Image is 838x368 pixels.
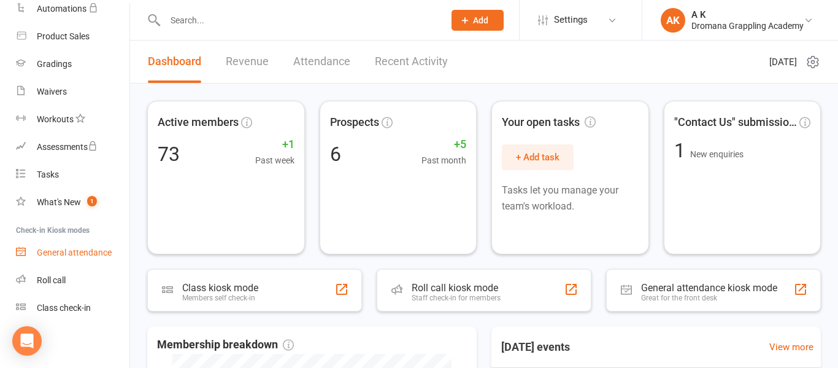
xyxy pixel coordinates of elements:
div: Automations [37,4,86,14]
div: Open Intercom Messenger [12,326,42,356]
input: Search... [161,12,436,29]
div: Tasks [37,170,59,179]
span: Past month [421,154,466,167]
div: Dromana Grappling Academy [691,20,804,31]
div: Assessments [37,142,98,152]
div: Roll call kiosk mode [412,282,501,294]
span: Settings [554,6,588,34]
div: General attendance kiosk mode [641,282,777,294]
div: Waivers [37,87,67,96]
div: Product Sales [37,31,90,41]
a: Waivers [16,78,129,106]
a: Attendance [293,41,350,83]
a: Roll call [16,267,129,294]
div: 73 [158,144,180,164]
a: Gradings [16,50,129,78]
div: Gradings [37,59,72,69]
div: A K [691,9,804,20]
a: View more [769,340,813,354]
div: Staff check-in for members [412,294,501,302]
p: Tasks let you manage your team's workload. [502,182,639,214]
span: "Contact Us" submissions [674,114,798,131]
span: Prospects [330,114,379,131]
a: Dashboard [148,41,201,83]
div: What's New [37,197,81,207]
div: Roll call [37,275,66,285]
div: Workouts [37,114,74,124]
a: Product Sales [16,23,129,50]
div: 6 [330,144,341,164]
span: Membership breakdown [157,336,294,354]
button: Add [452,10,504,31]
span: New enquiries [690,149,744,159]
h3: [DATE] events [491,336,580,358]
span: [DATE] [769,55,797,69]
a: Assessments [16,133,129,161]
a: What's New1 [16,189,129,216]
span: +5 [421,136,466,154]
span: Add [473,15,488,25]
div: General attendance [37,248,112,257]
div: AK [661,8,685,33]
div: Class kiosk mode [182,282,258,294]
span: 1 [87,196,97,206]
span: 1 [674,139,690,162]
a: Workouts [16,106,129,133]
span: Active members [158,114,239,131]
button: + Add task [502,144,574,170]
div: Class check-in [37,303,91,313]
a: General attendance kiosk mode [16,239,129,267]
span: +1 [255,136,294,154]
a: Recent Activity [375,41,448,83]
span: Past week [255,154,294,167]
span: Your open tasks [502,114,596,131]
div: Great for the front desk [641,294,777,302]
a: Revenue [226,41,269,83]
a: Class kiosk mode [16,294,129,322]
a: Tasks [16,161,129,189]
div: Members self check-in [182,294,258,302]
